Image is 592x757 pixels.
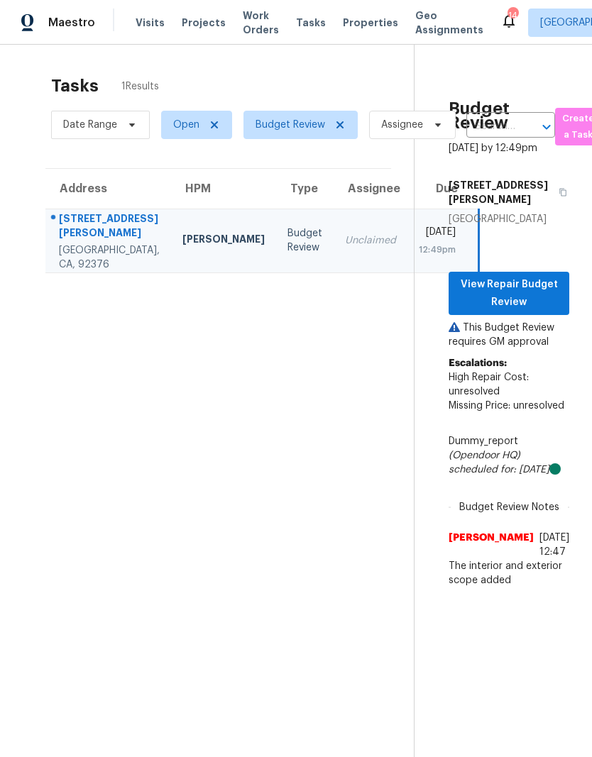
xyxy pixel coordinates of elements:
span: Projects [182,16,226,30]
span: Geo Assignments [415,9,483,37]
span: 1 Results [121,79,159,94]
span: Budget Review [256,118,325,132]
span: Visits [136,16,165,30]
span: Assignee [381,118,423,132]
button: Open [537,117,557,137]
div: Dummy_report [449,434,569,477]
span: Date Range [63,118,117,132]
div: [PERSON_NAME] [182,232,265,250]
span: Maestro [48,16,95,30]
span: Budget Review Notes [451,500,568,514]
span: The interior and exterior scope added [449,559,569,587]
span: High Repair Cost: unresolved [449,372,529,397]
button: Copy Address [550,172,569,212]
i: scheduled for: [DATE] [449,465,549,475]
span: View Repair Budget Review [460,276,558,311]
div: [DATE] by 12:49pm [449,141,537,155]
span: [DATE] 12:47 [539,533,569,557]
div: Budget Review [287,226,322,255]
div: 14 [508,9,517,23]
h5: [STREET_ADDRESS][PERSON_NAME] [449,178,550,206]
button: View Repair Budget Review [449,272,569,315]
div: [GEOGRAPHIC_DATA], CA, 92376 [59,243,160,272]
b: Escalations: [449,358,507,368]
span: Work Orders [243,9,279,37]
span: Missing Price: unresolved [449,401,564,411]
div: Unclaimed [345,233,396,248]
div: [GEOGRAPHIC_DATA] [449,212,569,226]
span: Tasks [296,18,326,28]
i: (Opendoor HQ) [449,451,520,460]
h2: Budget Review [449,101,569,130]
div: [STREET_ADDRESS][PERSON_NAME] [59,211,160,243]
span: [PERSON_NAME] [449,531,534,559]
span: Open [173,118,199,132]
p: This Budget Review requires GM approval [449,321,569,349]
th: Type [276,169,334,209]
th: Assignee [334,169,407,209]
h2: Tasks [51,79,99,93]
input: Search by address [466,116,515,138]
th: Due [407,169,479,209]
th: HPM [171,169,276,209]
span: Properties [343,16,398,30]
th: Address [45,169,171,209]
